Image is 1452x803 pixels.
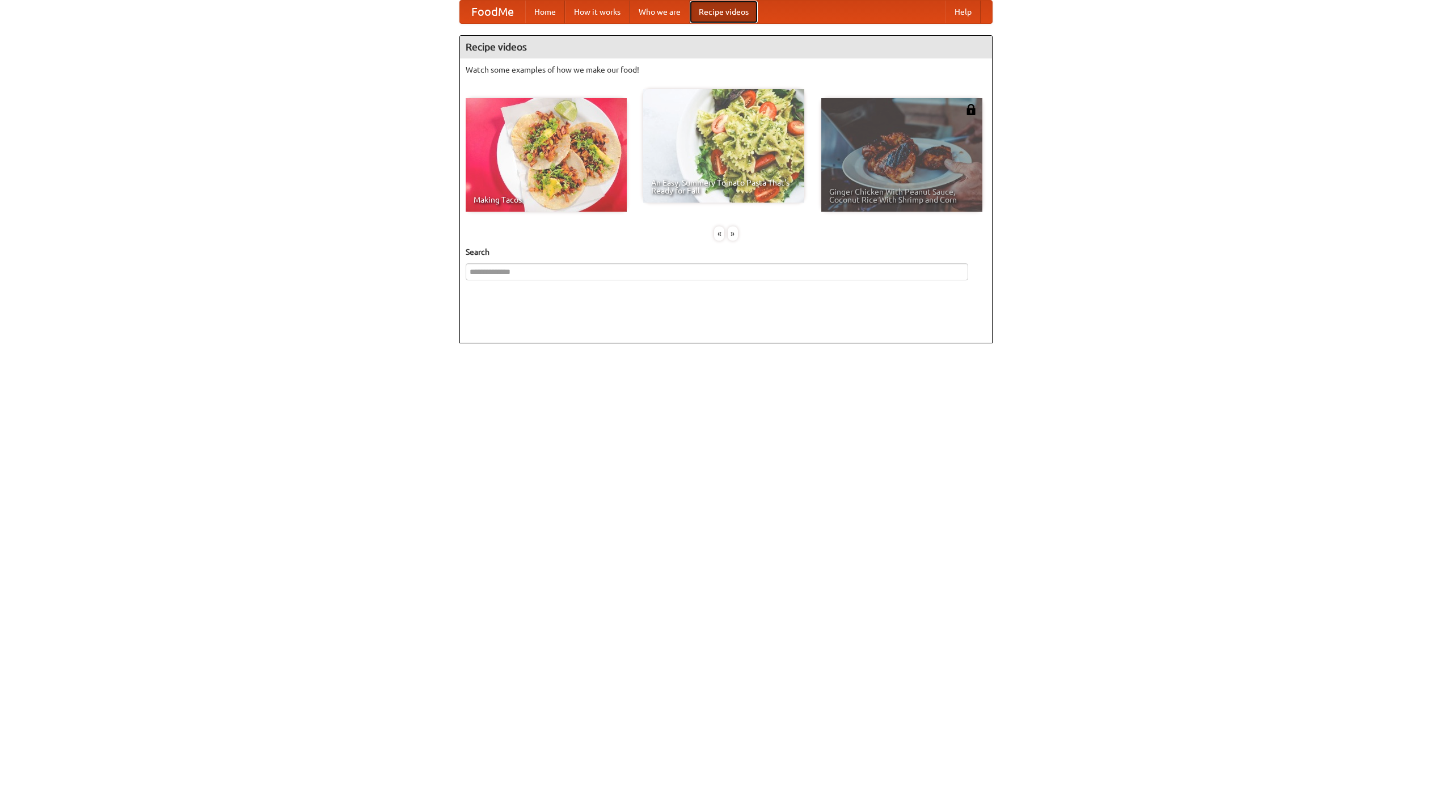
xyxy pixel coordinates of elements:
h4: Recipe videos [460,36,992,58]
div: » [728,226,738,241]
a: Recipe videos [690,1,758,23]
h5: Search [466,246,986,258]
p: Watch some examples of how we make our food! [466,64,986,75]
div: « [714,226,724,241]
a: An Easy, Summery Tomato Pasta That's Ready for Fall [643,89,804,203]
a: Making Tacos [466,98,627,212]
span: Making Tacos [474,196,619,204]
a: Home [525,1,565,23]
a: FoodMe [460,1,525,23]
a: Who we are [630,1,690,23]
img: 483408.png [965,104,977,115]
a: How it works [565,1,630,23]
span: An Easy, Summery Tomato Pasta That's Ready for Fall [651,179,796,195]
a: Help [946,1,981,23]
